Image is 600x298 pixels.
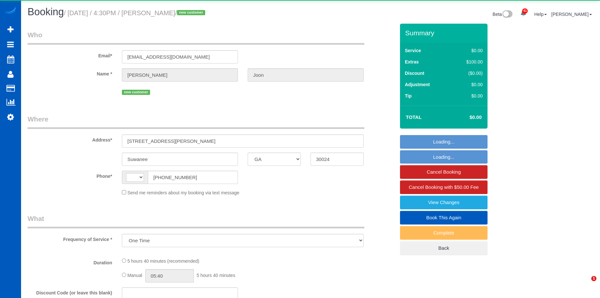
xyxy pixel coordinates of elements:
[28,214,364,228] legend: What
[493,12,513,17] a: Beta
[517,6,530,21] a: 41
[122,153,238,166] input: City*
[405,29,484,37] h3: Summary
[23,234,117,243] label: Frequency of Service *
[197,273,235,278] span: 5 hours 40 minutes
[127,190,240,195] span: Send me reminders about my booking via text message
[453,70,483,76] div: ($0.00)
[23,50,117,59] label: Email*
[405,59,419,65] label: Extras
[551,12,592,17] a: [PERSON_NAME]
[28,30,364,45] legend: Who
[405,70,424,76] label: Discount
[4,6,17,16] img: Automaid Logo
[591,276,596,281] span: 1
[400,180,488,194] a: Cancel Booking with $50.00 Fee
[177,10,205,15] span: new customer
[23,134,117,143] label: Address*
[122,50,238,63] input: Email*
[406,114,422,120] strong: Total
[148,171,238,184] input: Phone*
[23,287,117,296] label: Discount Code (or leave this blank)
[127,273,142,278] span: Manual
[23,171,117,179] label: Phone*
[534,12,547,17] a: Help
[453,47,483,54] div: $0.00
[400,211,488,224] a: Book This Again
[248,68,364,82] input: Last Name*
[453,93,483,99] div: $0.00
[405,81,430,88] label: Adjustment
[23,68,117,77] label: Name *
[522,8,528,14] span: 41
[311,153,364,166] input: Zip Code*
[405,47,421,54] label: Service
[64,9,207,17] small: / [DATE] / 4:30PM / [PERSON_NAME]
[28,114,364,129] legend: Where
[502,10,512,19] img: New interface
[453,81,483,88] div: $0.00
[400,196,488,209] a: View Changes
[400,241,488,255] a: Back
[405,93,412,99] label: Tip
[23,257,117,266] label: Duration
[175,9,207,17] span: /
[578,276,594,292] iframe: Intercom live chat
[122,68,238,82] input: First Name*
[122,90,150,95] span: new customer
[450,115,482,120] h4: $0.00
[453,59,483,65] div: $100.00
[28,6,64,17] span: Booking
[400,165,488,179] a: Cancel Booking
[409,184,479,190] span: Cancel Booking with $50.00 Fee
[127,258,199,264] span: 5 hours 40 minutes (recommended)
